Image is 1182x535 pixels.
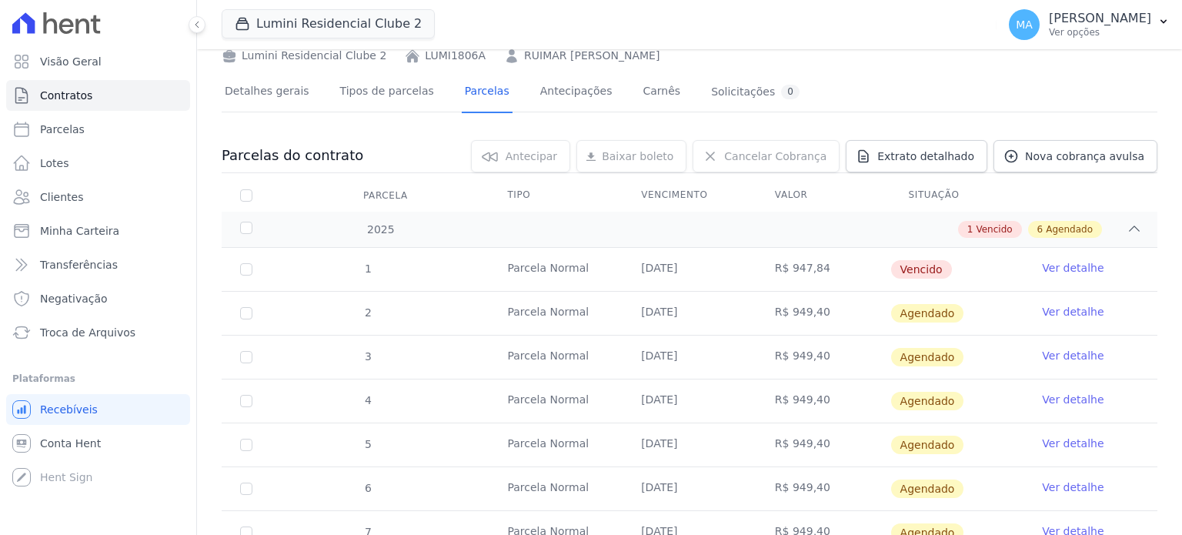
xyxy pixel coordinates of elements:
[240,439,252,451] input: default
[891,260,952,279] span: Vencido
[425,48,486,64] a: LUMI1806A
[40,223,119,239] span: Minha Carteira
[623,423,756,466] td: [DATE]
[40,88,92,103] span: Contratos
[489,336,623,379] td: Parcela Normal
[6,317,190,348] a: Troca de Arquivos
[489,423,623,466] td: Parcela Normal
[6,216,190,246] a: Minha Carteira
[623,467,756,510] td: [DATE]
[363,306,372,319] span: 2
[524,48,659,64] a: RUIMAR [PERSON_NAME]
[40,291,108,306] span: Negativação
[6,249,190,280] a: Transferências
[997,3,1182,46] button: MA [PERSON_NAME] Ver opções
[891,348,964,366] span: Agendado
[240,307,252,319] input: default
[993,140,1157,172] a: Nova cobrança avulsa
[1042,392,1104,407] a: Ver detalhe
[623,336,756,379] td: [DATE]
[1049,26,1151,38] p: Ver opções
[6,148,190,179] a: Lotes
[1025,149,1144,164] span: Nova cobrança avulsa
[40,54,102,69] span: Visão Geral
[462,72,513,113] a: Parcelas
[891,480,964,498] span: Agendado
[363,438,372,450] span: 5
[1042,348,1104,363] a: Ver detalhe
[1016,19,1033,30] span: MA
[711,85,800,99] div: Solicitações
[891,436,964,454] span: Agendado
[1042,260,1104,276] a: Ver detalhe
[40,122,85,137] span: Parcelas
[1046,222,1093,236] span: Agendado
[708,72,803,113] a: Solicitações0
[639,72,683,113] a: Carnês
[345,180,426,211] div: Parcela
[240,483,252,495] input: default
[6,182,190,212] a: Clientes
[6,428,190,459] a: Conta Hent
[756,467,890,510] td: R$ 949,40
[222,72,312,113] a: Detalhes gerais
[363,394,372,406] span: 4
[967,222,973,236] span: 1
[489,179,623,212] th: Tipo
[1037,222,1043,236] span: 6
[623,380,756,423] td: [DATE]
[623,248,756,291] td: [DATE]
[222,9,435,38] button: Lumini Residencial Clube 2
[756,248,890,291] td: R$ 947,84
[363,262,372,275] span: 1
[240,351,252,363] input: default
[40,436,101,451] span: Conta Hent
[1042,304,1104,319] a: Ver detalhe
[756,380,890,423] td: R$ 949,40
[489,248,623,291] td: Parcela Normal
[891,392,964,410] span: Agendado
[846,140,987,172] a: Extrato detalhado
[756,292,890,335] td: R$ 949,40
[363,350,372,363] span: 3
[6,394,190,425] a: Recebíveis
[781,85,800,99] div: 0
[489,292,623,335] td: Parcela Normal
[6,80,190,111] a: Contratos
[363,482,372,494] span: 6
[222,146,363,165] h3: Parcelas do contrato
[623,292,756,335] td: [DATE]
[6,283,190,314] a: Negativação
[976,222,1012,236] span: Vencido
[756,423,890,466] td: R$ 949,40
[489,467,623,510] td: Parcela Normal
[40,257,118,273] span: Transferências
[756,179,890,212] th: Valor
[337,72,437,113] a: Tipos de parcelas
[623,179,756,212] th: Vencimento
[6,46,190,77] a: Visão Geral
[877,149,974,164] span: Extrato detalhado
[890,179,1024,212] th: Situação
[240,395,252,407] input: default
[1042,436,1104,451] a: Ver detalhe
[6,114,190,145] a: Parcelas
[489,380,623,423] td: Parcela Normal
[40,155,69,171] span: Lotes
[1042,480,1104,495] a: Ver detalhe
[1049,11,1151,26] p: [PERSON_NAME]
[40,325,135,340] span: Troca de Arquivos
[12,369,184,388] div: Plataformas
[40,402,98,417] span: Recebíveis
[40,189,83,205] span: Clientes
[537,72,616,113] a: Antecipações
[756,336,890,379] td: R$ 949,40
[891,304,964,323] span: Agendado
[222,48,386,64] div: Lumini Residencial Clube 2
[240,263,252,276] input: default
